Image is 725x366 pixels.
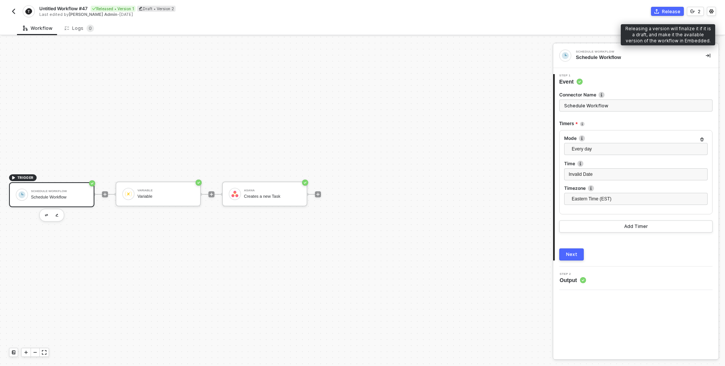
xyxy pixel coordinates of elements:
[579,135,585,141] img: icon-info
[559,119,578,129] span: Timers
[42,211,51,220] button: edit-cred
[580,122,585,126] img: icon-info
[706,53,710,58] span: icon-collapse-right
[559,74,583,77] span: Step 1
[25,8,32,15] img: integration-icon
[572,143,703,155] span: Every day
[316,192,320,197] span: icon-play
[709,9,714,14] span: icon-settings
[24,350,28,355] span: icon-play
[560,276,586,284] span: Output
[560,273,586,276] span: Step 2
[89,180,95,186] span: icon-success-page
[137,194,194,199] div: Variable
[564,185,708,191] label: Timezone
[572,193,703,205] span: Eastern Time (EST)
[86,25,94,32] sup: 0
[576,54,694,61] div: Schedule Workflow
[11,175,16,180] span: icon-play
[39,5,88,12] span: Untitled Workflow #47
[9,7,18,16] button: back
[69,12,117,17] span: [PERSON_NAME] Admin
[566,251,577,257] div: Next
[19,191,25,198] img: icon
[698,8,700,15] div: 2
[662,8,680,15] div: Release
[231,191,238,197] img: icon
[687,7,704,16] button: 2
[559,220,713,233] button: Add Timer
[651,7,684,16] button: Release
[56,214,59,217] img: edit-cred
[559,91,713,98] label: Connector Name
[559,248,584,261] button: Next
[139,6,143,11] span: icon-edit
[31,195,88,200] div: Schedule Workflow
[621,24,715,45] div: Releasing a version will finalize it if it is a draft, and make it the available version of the w...
[137,189,194,192] div: Variable
[23,25,52,31] div: Workflow
[576,50,689,53] div: Schedule Workflow
[137,6,176,12] div: Draft • Version 2
[196,180,202,186] span: icon-success-page
[244,189,301,192] div: Asana
[599,92,605,98] img: icon-info
[125,191,132,197] img: icon
[564,135,708,141] label: Mode
[588,185,594,191] img: icon-info
[562,52,569,59] img: integration-icon
[244,194,301,199] div: Creates a new Task
[11,8,17,14] img: back
[624,223,648,230] div: Add Timer
[559,99,713,112] input: Enter description
[209,192,214,197] span: icon-play
[302,180,308,186] span: icon-success-page
[17,175,34,181] span: TRIGGER
[39,12,362,17] div: Last edited by - [DATE]
[564,160,708,167] label: Time
[559,78,583,85] span: Event
[45,214,48,217] img: edit-cred
[103,192,107,197] span: icon-play
[52,211,62,220] button: edit-cred
[31,190,88,193] div: Schedule Workflow
[654,9,659,14] span: icon-commerce
[65,25,94,32] div: Logs
[91,6,136,12] div: Released • Version 1
[569,172,592,177] span: Invalid Date
[553,74,719,261] div: Step 1Event Connector Nameicon-infoTimersicon-infoModeicon-infoEvery dayTimeicon-infoInvalid Date...
[33,350,37,355] span: icon-minus
[577,161,583,167] img: icon-info
[42,350,46,355] span: icon-expand
[690,9,695,14] span: icon-versioning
